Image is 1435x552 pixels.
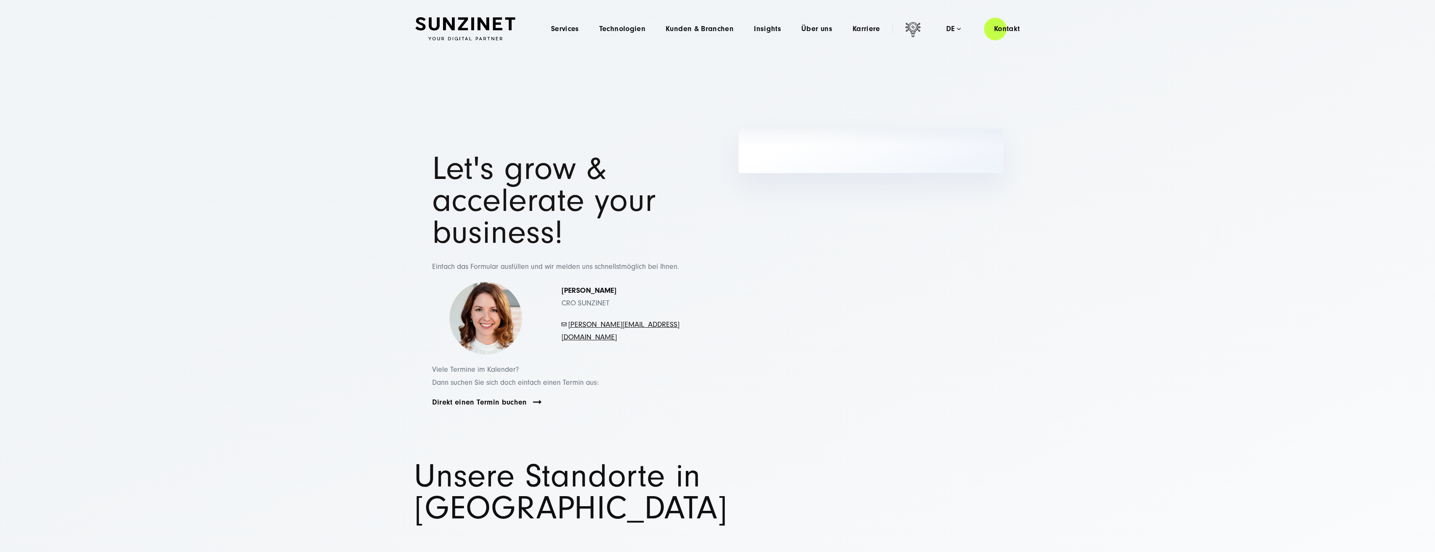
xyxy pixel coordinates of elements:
[449,282,522,355] img: Simona-kontakt-page-picture
[561,320,679,342] a: [PERSON_NAME][EMAIL_ADDRESS][DOMAIN_NAME]
[414,460,1021,524] h1: Unsere Standorte in [GEOGRAPHIC_DATA]
[432,150,656,251] span: Let's grow & accelerate your business!
[432,365,599,387] span: Viele Termine im Kalender? Dann suchen Sie sich doch einfach einen Termin aus:
[561,284,680,310] p: CRO SUNZINET
[801,25,832,33] a: Über uns
[754,25,781,33] a: Insights
[599,25,645,33] a: Technologien
[984,17,1030,41] a: Kontakt
[853,25,880,33] a: Karriere
[567,320,568,329] span: -
[432,397,527,407] a: Direkt einen Termin buchen
[561,286,616,295] strong: [PERSON_NAME]
[551,25,579,33] a: Services
[432,262,679,271] span: Einfach das Formular ausfüllen und wir melden uns schnellstmöglich bei Ihnen.
[415,17,515,41] img: SUNZINET Full Service Digital Agentur
[666,25,734,33] a: Kunden & Branchen
[946,25,961,33] div: de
